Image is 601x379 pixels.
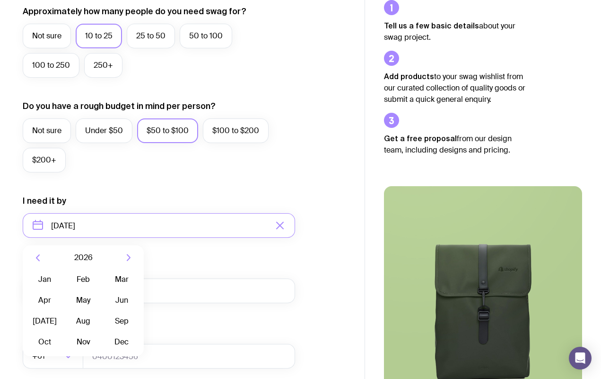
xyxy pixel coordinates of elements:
input: Search for option [47,344,61,369]
input: Select a target date [23,213,295,238]
strong: Add products [384,72,434,81]
button: Jun [105,291,139,310]
label: 50 to 100 [180,24,232,48]
div: Open Intercom Messenger [569,347,592,370]
button: Dec [105,333,139,352]
label: Not sure [23,118,71,143]
span: +61 [32,344,47,369]
button: Oct [27,333,62,352]
button: Sep [105,312,139,331]
label: 10 to 25 [76,24,122,48]
div: Search for option [23,344,83,369]
label: $200+ [23,148,66,172]
button: Aug [66,312,100,331]
button: Feb [66,270,100,289]
strong: Tell us a few basic details [384,21,479,30]
p: about your swag project. [384,20,526,43]
input: you@email.com [23,279,295,303]
label: Under $50 [76,118,132,143]
span: 2026 [74,252,93,263]
label: I need it by [23,195,66,207]
button: Nov [66,333,100,352]
button: Jan [27,270,62,289]
button: [DATE] [27,312,62,331]
label: 25 to 50 [127,24,175,48]
label: Not sure [23,24,71,48]
label: 100 to 250 [23,53,79,78]
strong: Get a free proposal [384,134,457,143]
button: May [66,291,100,310]
p: from our design team, including designs and pricing. [384,133,526,156]
label: 250+ [84,53,122,78]
button: Apr [27,291,62,310]
button: Mar [105,270,139,289]
label: $50 to $100 [137,118,198,143]
input: 0400123456 [83,344,295,369]
label: Approximately how many people do you need swag for? [23,6,246,17]
p: to your swag wishlist from our curated collection of quality goods or submit a quick general enqu... [384,71,526,105]
label: Do you have a rough budget in mind per person? [23,100,216,112]
label: $100 to $200 [203,118,269,143]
